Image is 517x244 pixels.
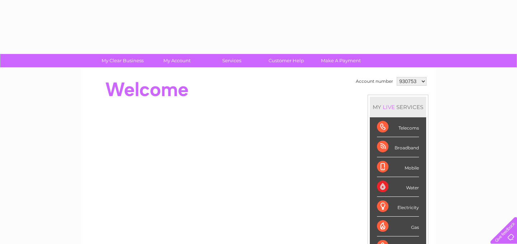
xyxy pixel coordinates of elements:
div: Gas [377,217,419,236]
div: LIVE [381,104,396,110]
a: My Account [148,54,207,67]
div: Broadband [377,137,419,157]
div: Mobile [377,157,419,177]
td: Account number [354,75,395,87]
a: My Clear Business [93,54,152,67]
a: Make A Payment [311,54,371,67]
div: Water [377,177,419,197]
div: Electricity [377,197,419,217]
a: Services [202,54,261,67]
div: Telecoms [377,117,419,137]
div: MY SERVICES [370,97,426,117]
a: Customer Help [257,54,316,67]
